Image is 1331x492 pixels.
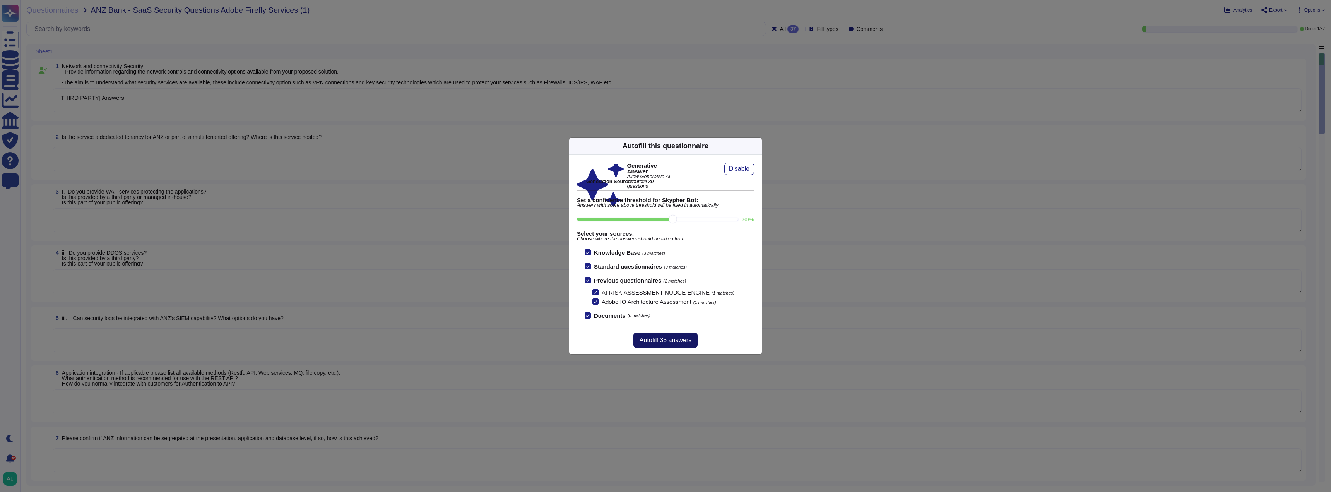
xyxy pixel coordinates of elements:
[577,237,754,242] span: Choose where the answers should be taken from
[693,300,716,305] span: (1 matches)
[577,197,754,203] b: Set a confidence threshold for Skypher Bot:
[640,337,691,343] span: Autofill 35 answers
[594,277,661,284] b: Previous questionnaires
[602,298,691,305] span: Adobe IO Architecture Assessment
[664,265,687,269] span: (0 matches)
[602,289,710,296] span: AI RISK ASSESSMENT NUDGE ENGINE
[586,178,636,184] b: Generation Sources :
[627,163,674,174] b: Generative Answer
[729,166,749,172] span: Disable
[642,251,665,255] span: (3 matches)
[594,313,626,319] b: Documents
[628,314,650,318] span: (0 matches)
[742,216,754,222] label: 80 %
[663,279,686,283] span: (2 matches)
[623,141,708,151] div: Autofill this questionnaire
[627,174,674,189] span: Allow Generative AI to autofill 30 questions
[577,203,754,208] span: Answers with score above threshold will be filled in automatically
[712,291,734,295] span: (1 matches)
[577,231,754,237] b: Select your sources:
[724,163,754,175] button: Disable
[633,333,698,348] button: Autofill 35 answers
[594,263,662,270] b: Standard questionnaires
[594,249,640,256] b: Knowledge Base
